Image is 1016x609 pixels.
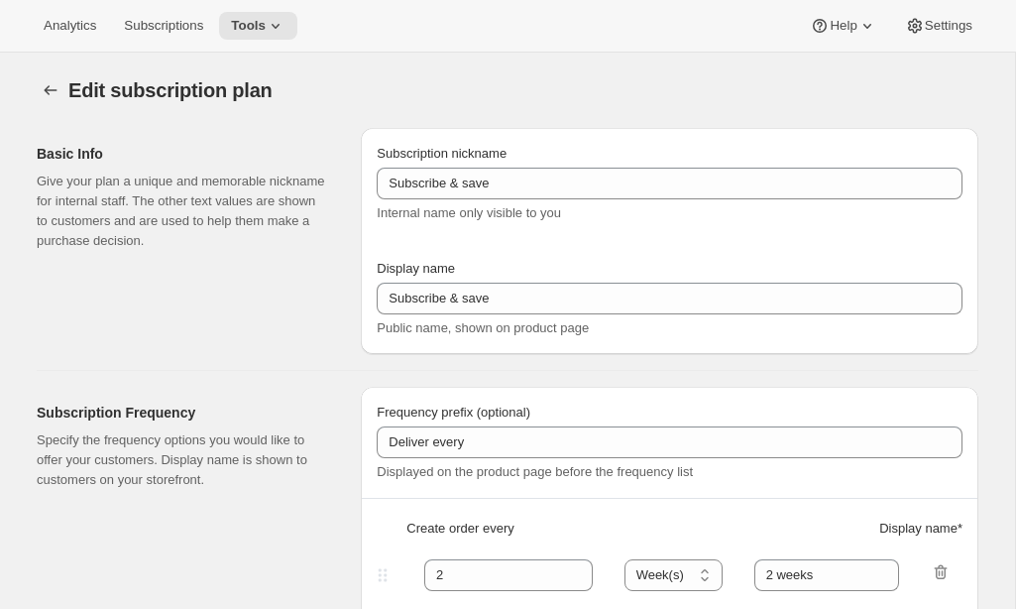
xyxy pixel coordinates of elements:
span: Display name * [879,519,962,539]
button: Subscriptions [112,12,215,40]
span: Subscriptions [124,18,203,34]
span: Settings [925,18,972,34]
p: Specify the frequency options you would like to offer your customers. Display name is shown to cu... [37,430,329,490]
span: Internal name only visible to you [377,205,561,220]
span: Frequency prefix (optional) [377,405,530,420]
span: Edit subscription plan [68,79,273,101]
p: Give your plan a unique and memorable nickname for internal staff. The other text values are show... [37,172,329,251]
span: Subscription nickname [377,146,507,161]
button: Tools [219,12,297,40]
h2: Subscription Frequency [37,403,329,423]
span: Tools [231,18,266,34]
button: Subscription plans [37,76,64,104]
input: Subscribe & Save [377,283,962,314]
span: Displayed on the product page before the frequency list [377,464,693,479]
input: Subscribe & Save [377,168,962,199]
button: Settings [893,12,984,40]
input: Deliver every [377,426,962,458]
span: Public name, shown on product page [377,320,589,335]
span: Create order every [406,519,513,539]
button: Help [798,12,888,40]
input: 1 month [754,559,900,591]
button: Analytics [32,12,108,40]
span: Help [830,18,856,34]
span: Analytics [44,18,96,34]
h2: Basic Info [37,144,329,164]
span: Display name [377,261,455,276]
